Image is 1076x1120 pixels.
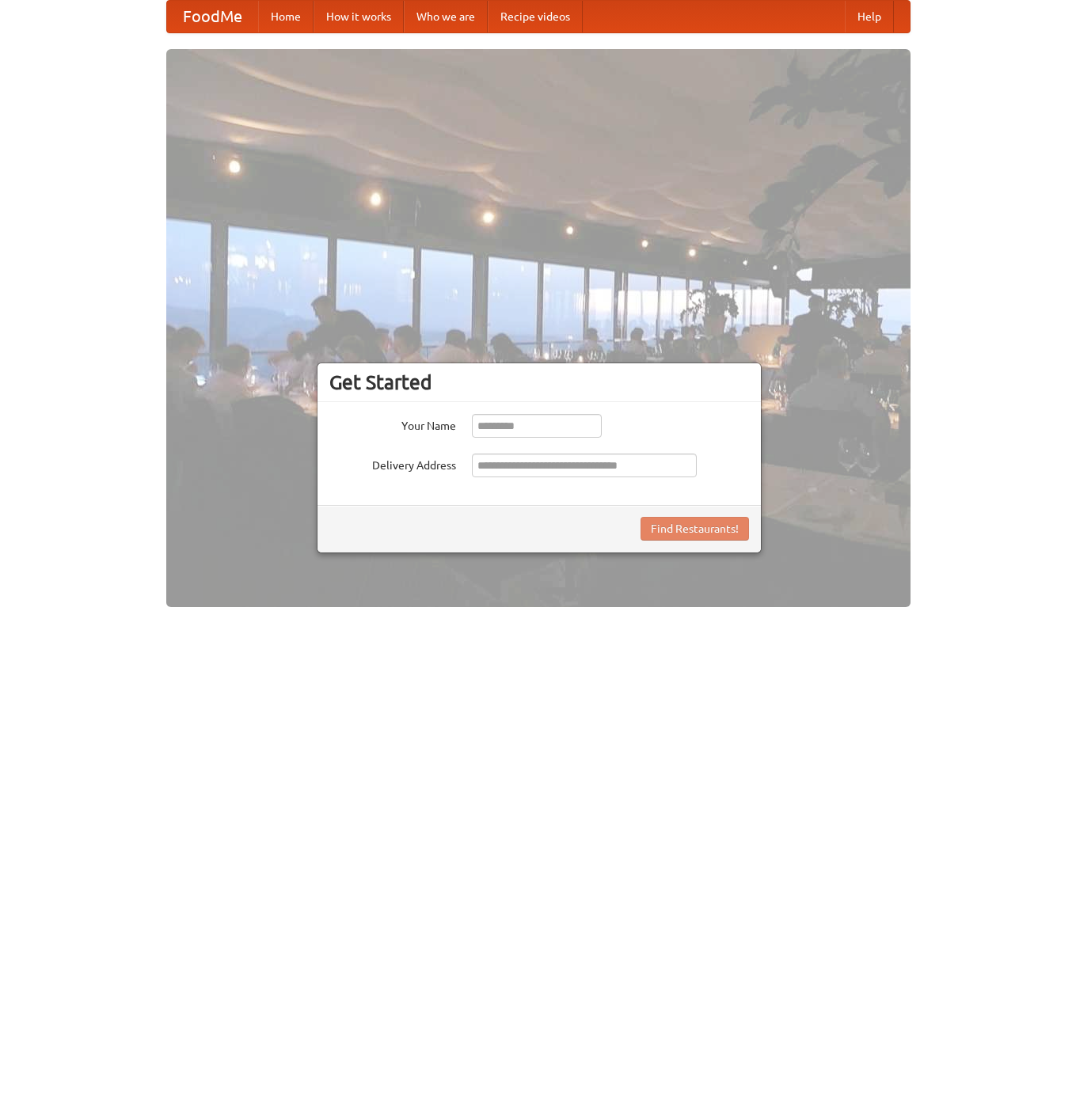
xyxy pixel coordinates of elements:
[314,1,404,32] a: How it works
[641,517,749,541] button: Find Restaurants!
[329,414,456,434] label: Your Name
[488,1,583,32] a: Recipe videos
[329,370,749,394] h3: Get Started
[258,1,314,32] a: Home
[329,454,456,473] label: Delivery Address
[845,1,894,32] a: Help
[167,1,258,32] a: FoodMe
[404,1,488,32] a: Who we are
